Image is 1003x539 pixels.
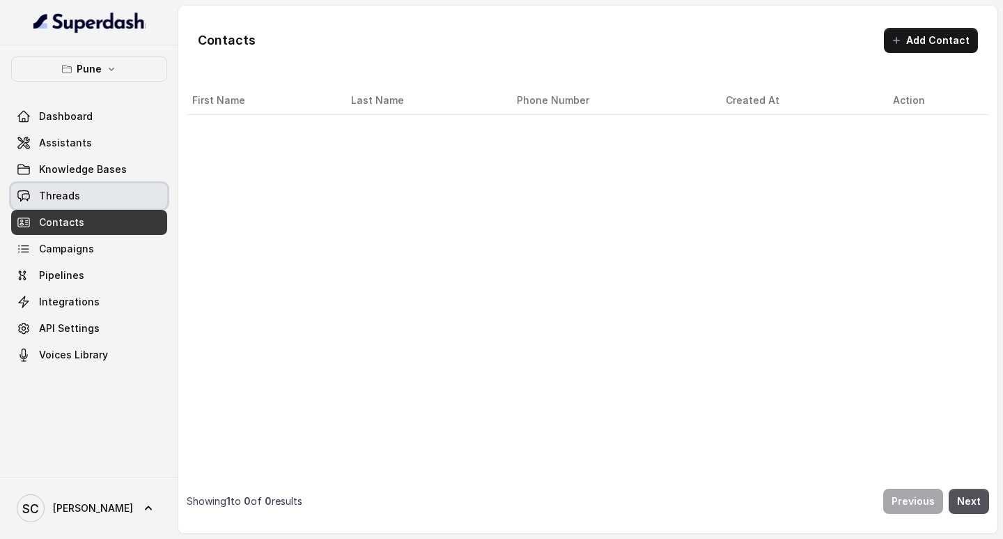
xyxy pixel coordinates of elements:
[949,489,989,514] button: Next
[198,29,256,52] h1: Contacts
[11,236,167,261] a: Campaigns
[226,495,231,507] span: 1
[39,295,100,309] span: Integrations
[39,268,84,282] span: Pipelines
[39,109,93,123] span: Dashboard
[265,495,272,507] span: 0
[883,489,943,514] button: Previous
[11,130,167,155] a: Assistants
[187,480,989,522] nav: Pagination
[11,263,167,288] a: Pipelines
[244,495,251,507] span: 0
[11,342,167,367] a: Voices Library
[506,86,715,115] th: Phone Number
[11,489,167,528] a: [PERSON_NAME]
[884,28,978,53] button: Add Contact
[11,316,167,341] a: API Settings
[11,183,167,208] a: Threads
[715,86,882,115] th: Created At
[882,86,989,115] th: Action
[77,61,102,77] p: Pune
[39,321,100,335] span: API Settings
[39,189,80,203] span: Threads
[39,242,94,256] span: Campaigns
[340,86,506,115] th: Last Name
[187,494,302,508] p: Showing to of results
[39,162,127,176] span: Knowledge Bases
[187,86,340,115] th: First Name
[11,157,167,182] a: Knowledge Bases
[11,56,167,82] button: Pune
[22,501,39,516] text: SC
[39,215,84,229] span: Contacts
[39,348,108,362] span: Voices Library
[11,210,167,235] a: Contacts
[33,11,146,33] img: light.svg
[39,136,92,150] span: Assistants
[53,501,133,515] span: [PERSON_NAME]
[11,289,167,314] a: Integrations
[11,104,167,129] a: Dashboard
